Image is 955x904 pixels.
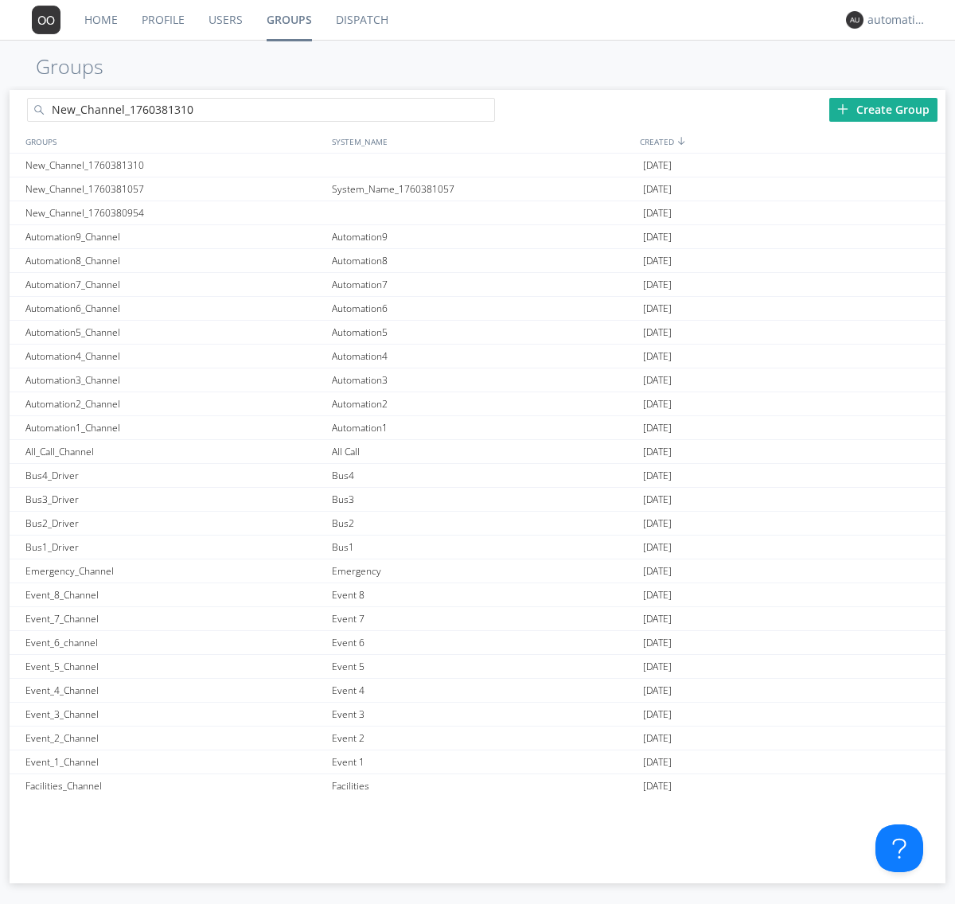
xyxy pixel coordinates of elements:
[21,321,328,344] div: Automation5_Channel
[10,655,945,679] a: Event_5_ChannelEvent 5[DATE]
[643,249,672,273] span: [DATE]
[21,703,328,726] div: Event_3_Channel
[328,297,639,320] div: Automation6
[21,392,328,415] div: Automation2_Channel
[21,201,328,224] div: New_Channel_1760380954
[21,488,328,511] div: Bus3_Driver
[328,321,639,344] div: Automation5
[21,225,328,248] div: Automation9_Channel
[328,583,639,606] div: Event 8
[328,750,639,773] div: Event 1
[10,464,945,488] a: Bus4_DriverBus4[DATE]
[27,98,495,122] input: Search groups
[10,297,945,321] a: Automation6_ChannelAutomation6[DATE]
[21,177,328,201] div: New_Channel_1760381057
[10,679,945,703] a: Event_4_ChannelEvent 4[DATE]
[643,703,672,727] span: [DATE]
[643,201,672,225] span: [DATE]
[10,750,945,774] a: Event_1_ChannelEvent 1[DATE]
[10,201,945,225] a: New_Channel_1760380954[DATE]
[643,631,672,655] span: [DATE]
[21,249,328,272] div: Automation8_Channel
[21,774,328,797] div: Facilities_Channel
[643,536,672,559] span: [DATE]
[21,464,328,487] div: Bus4_Driver
[10,488,945,512] a: Bus3_DriverBus3[DATE]
[10,512,945,536] a: Bus2_DriverBus2[DATE]
[21,583,328,606] div: Event_8_Channel
[643,392,672,416] span: [DATE]
[643,464,672,488] span: [DATE]
[846,11,863,29] img: 373638.png
[10,416,945,440] a: Automation1_ChannelAutomation1[DATE]
[21,655,328,678] div: Event_5_Channel
[10,583,945,607] a: Event_8_ChannelEvent 8[DATE]
[21,130,324,153] div: GROUPS
[21,536,328,559] div: Bus1_Driver
[328,512,639,535] div: Bus2
[643,154,672,177] span: [DATE]
[328,727,639,750] div: Event 2
[21,273,328,296] div: Automation7_Channel
[328,703,639,726] div: Event 3
[21,631,328,654] div: Event_6_channel
[328,488,639,511] div: Bus3
[21,440,328,463] div: All_Call_Channel
[643,345,672,368] span: [DATE]
[643,488,672,512] span: [DATE]
[875,824,923,872] iframe: Toggle Customer Support
[10,154,945,177] a: New_Channel_1760381310[DATE]
[643,679,672,703] span: [DATE]
[328,440,639,463] div: All Call
[636,130,945,153] div: CREATED
[21,750,328,773] div: Event_1_Channel
[10,536,945,559] a: Bus1_DriverBus1[DATE]
[328,249,639,272] div: Automation8
[328,368,639,392] div: Automation3
[32,6,60,34] img: 373638.png
[643,750,672,774] span: [DATE]
[643,368,672,392] span: [DATE]
[328,130,636,153] div: SYSTEM_NAME
[328,464,639,487] div: Bus4
[643,416,672,440] span: [DATE]
[643,727,672,750] span: [DATE]
[21,345,328,368] div: Automation4_Channel
[643,655,672,679] span: [DATE]
[643,177,672,201] span: [DATE]
[21,154,328,177] div: New_Channel_1760381310
[21,679,328,702] div: Event_4_Channel
[21,368,328,392] div: Automation3_Channel
[10,345,945,368] a: Automation4_ChannelAutomation4[DATE]
[10,368,945,392] a: Automation3_ChannelAutomation3[DATE]
[10,392,945,416] a: Automation2_ChannelAutomation2[DATE]
[21,416,328,439] div: Automation1_Channel
[10,440,945,464] a: All_Call_ChannelAll Call[DATE]
[867,12,927,28] div: automation+dispatcher0014
[328,655,639,678] div: Event 5
[643,512,672,536] span: [DATE]
[829,98,937,122] div: Create Group
[10,225,945,249] a: Automation9_ChannelAutomation9[DATE]
[328,679,639,702] div: Event 4
[10,273,945,297] a: Automation7_ChannelAutomation7[DATE]
[10,703,945,727] a: Event_3_ChannelEvent 3[DATE]
[643,583,672,607] span: [DATE]
[643,225,672,249] span: [DATE]
[10,607,945,631] a: Event_7_ChannelEvent 7[DATE]
[643,297,672,321] span: [DATE]
[21,607,328,630] div: Event_7_Channel
[328,177,639,201] div: System_Name_1760381057
[10,249,945,273] a: Automation8_ChannelAutomation8[DATE]
[10,727,945,750] a: Event_2_ChannelEvent 2[DATE]
[328,345,639,368] div: Automation4
[10,559,945,583] a: Emergency_ChannelEmergency[DATE]
[328,774,639,797] div: Facilities
[643,273,672,297] span: [DATE]
[21,512,328,535] div: Bus2_Driver
[643,559,672,583] span: [DATE]
[643,774,672,798] span: [DATE]
[643,607,672,631] span: [DATE]
[328,273,639,296] div: Automation7
[10,774,945,798] a: Facilities_ChannelFacilities[DATE]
